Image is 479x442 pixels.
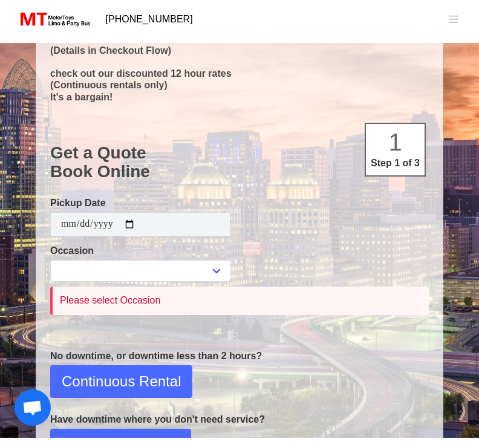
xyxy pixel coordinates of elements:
[62,375,181,397] span: Continuous Rental
[50,96,429,107] p: It's a bargain!
[50,49,429,60] p: (Details in Checkout Flow)
[15,394,51,430] a: Open chat
[60,298,422,311] div: Please select Occasion
[388,133,402,160] span: 1
[438,8,469,39] a: menu
[50,83,429,95] p: (Continuous rentals only)
[50,417,429,431] p: Have downtime where you don't need service?
[50,248,230,262] label: Occasion
[50,353,429,368] p: No downtime, or downtime less than 2 hours?
[50,200,230,215] label: Pickup Date
[371,160,420,175] p: Step 1 of 3
[50,148,429,186] h1: Get a Quote Book Online
[99,11,200,36] a: [PHONE_NUMBER]
[17,15,91,32] img: MotorToys Logo
[50,369,192,402] button: Continuous Rental
[50,72,429,83] p: check out our discounted 12 hour rates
